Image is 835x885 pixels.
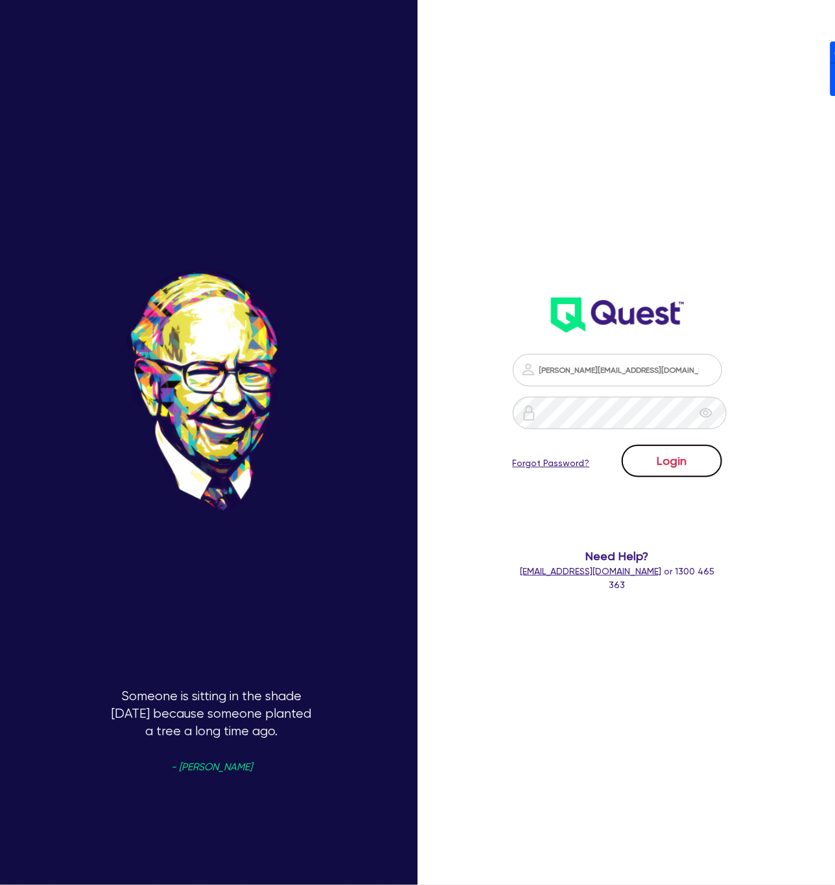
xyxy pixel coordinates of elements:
[521,362,536,377] img: icon-password
[520,566,715,590] span: or 1300 465 363
[551,298,684,333] img: wH2k97JdezQIQAAAABJRU5ErkJggg==
[171,762,252,772] span: - [PERSON_NAME]
[520,566,662,576] a: [EMAIL_ADDRESS][DOMAIN_NAME]
[513,547,722,565] span: Need Help?
[521,405,537,421] img: icon-password
[513,354,722,386] input: Email address
[513,456,590,470] a: Forgot Password?
[700,407,712,419] span: eye
[622,445,722,477] button: Login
